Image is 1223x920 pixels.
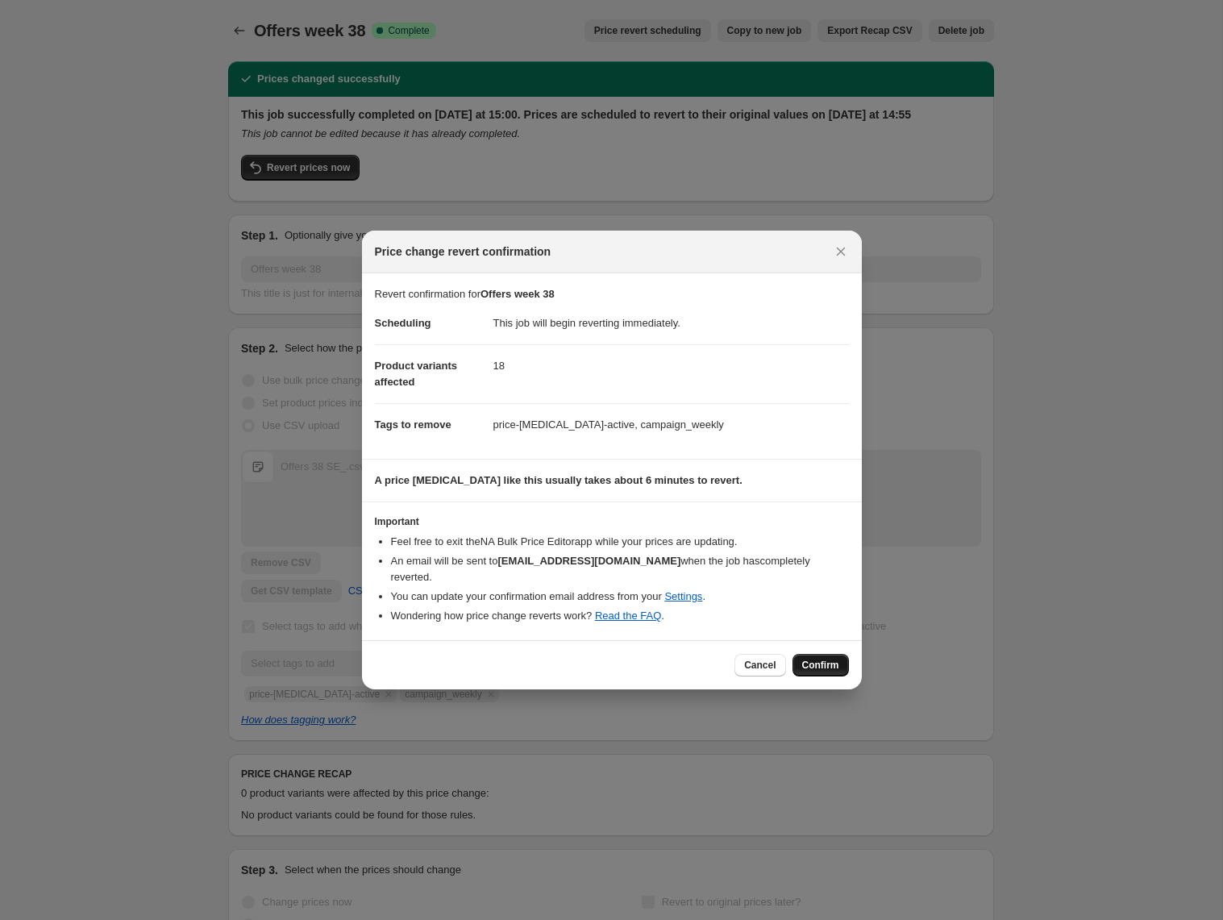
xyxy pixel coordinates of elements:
li: Feel free to exit the NA Bulk Price Editor app while your prices are updating. [391,534,849,550]
a: Read the FAQ [595,610,661,622]
span: Scheduling [375,317,431,329]
p: Revert confirmation for [375,286,849,302]
dd: price-[MEDICAL_DATA]-active, campaign_weekly [493,403,849,446]
button: Close [830,240,852,263]
span: Confirm [802,659,839,672]
span: Product variants affected [375,360,458,388]
span: Cancel [744,659,776,672]
li: You can update your confirmation email address from your . [391,589,849,605]
dd: 18 [493,344,849,387]
b: A price [MEDICAL_DATA] like this usually takes about 6 minutes to revert. [375,474,743,486]
button: Confirm [792,654,849,676]
li: Wondering how price change reverts work? . [391,608,849,624]
span: Tags to remove [375,418,451,431]
h3: Important [375,515,849,528]
li: An email will be sent to when the job has completely reverted . [391,553,849,585]
b: [EMAIL_ADDRESS][DOMAIN_NAME] [497,555,680,567]
span: Price change revert confirmation [375,244,551,260]
a: Settings [664,590,702,602]
button: Cancel [734,654,785,676]
b: Offers week 38 [480,288,555,300]
dd: This job will begin reverting immediately. [493,302,849,344]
